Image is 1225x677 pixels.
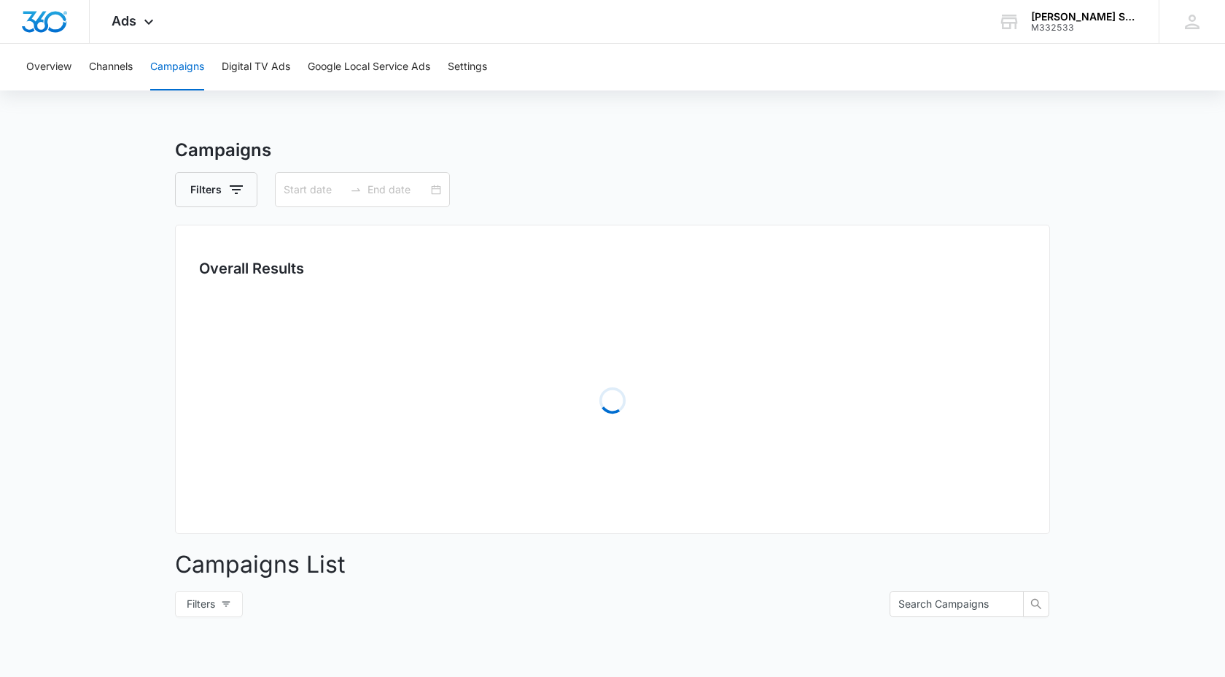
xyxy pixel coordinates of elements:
button: Filters [175,591,243,617]
span: swap-right [350,184,362,196]
span: Ads [112,13,136,28]
button: Filters [175,172,257,207]
h3: Overall Results [199,258,304,279]
button: Channels [89,44,133,90]
input: Search Campaigns [898,596,1003,612]
span: search [1024,598,1049,610]
button: Campaigns [150,44,204,90]
h3: Campaigns [175,137,1050,163]
span: to [350,184,362,196]
button: Overview [26,44,71,90]
span: Filters [187,596,215,612]
div: account id [1031,23,1137,33]
button: Settings [448,44,487,90]
button: Digital TV Ads [222,44,290,90]
input: Start date [284,182,344,198]
div: account name [1031,11,1137,23]
button: Google Local Service Ads [308,44,430,90]
button: search [1023,591,1049,617]
p: Campaigns List [175,547,1050,582]
input: End date [367,182,428,198]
